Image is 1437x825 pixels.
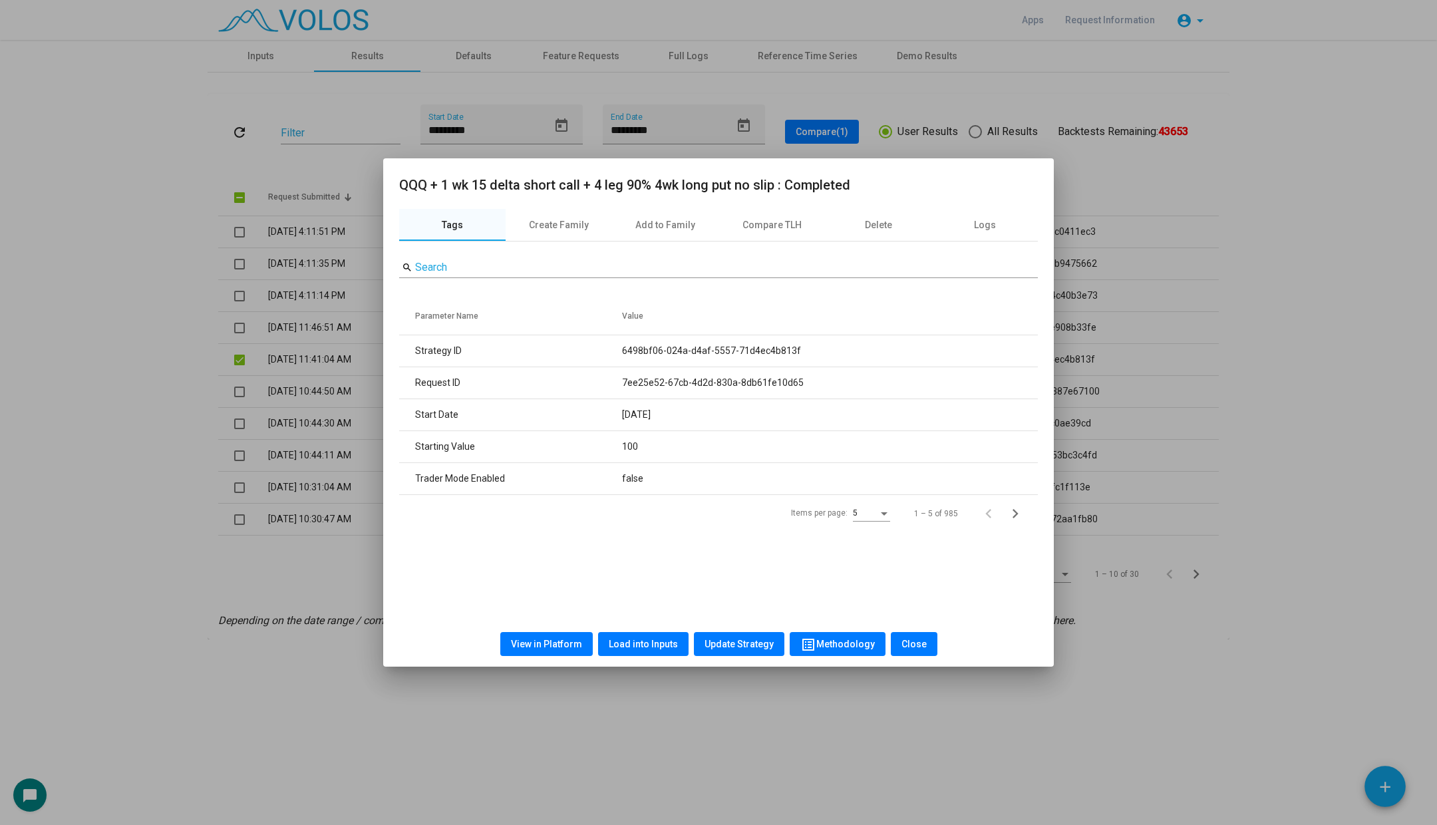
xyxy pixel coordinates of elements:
[622,367,1038,399] td: 7ee25e52-67cb-4d2d-830a-8db61fe10d65
[399,430,622,462] td: Starting Value
[399,462,622,494] td: Trader Mode Enabled
[742,218,802,232] div: Compare TLH
[529,218,589,232] div: Create Family
[865,218,892,232] div: Delete
[790,632,885,656] button: Methodology
[598,632,689,656] button: Load into Inputs
[705,639,774,649] span: Update Strategy
[635,218,695,232] div: Add to Family
[399,335,622,367] td: Strategy ID
[791,507,848,519] div: Items per page:
[853,509,890,518] mat-select: Items per page:
[914,508,958,520] div: 1 – 5 of 985
[399,367,622,399] td: Request ID
[622,297,1038,335] th: Value
[500,632,593,656] button: View in Platform
[399,297,622,335] th: Parameter Name
[974,218,996,232] div: Logs
[511,639,582,649] span: View in Platform
[402,261,412,273] mat-icon: search
[800,637,816,653] mat-icon: list_alt
[399,399,622,430] td: Start Date
[694,632,784,656] button: Update Strategy
[442,218,463,232] div: Tags
[800,639,875,649] span: Methodology
[399,174,1038,196] h2: QQQ + 1 wk 15 delta short call + 4 leg 90% 4wk long put no slip : Completed
[1006,500,1033,527] button: Next page
[901,639,927,649] span: Close
[609,639,678,649] span: Load into Inputs
[622,399,1038,430] td: [DATE]
[853,508,858,518] span: 5
[891,632,937,656] button: Close
[622,462,1038,494] td: false
[979,500,1006,527] button: Previous page
[622,335,1038,367] td: 6498bf06-024a-d4af-5557-71d4ec4b813f
[622,430,1038,462] td: 100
